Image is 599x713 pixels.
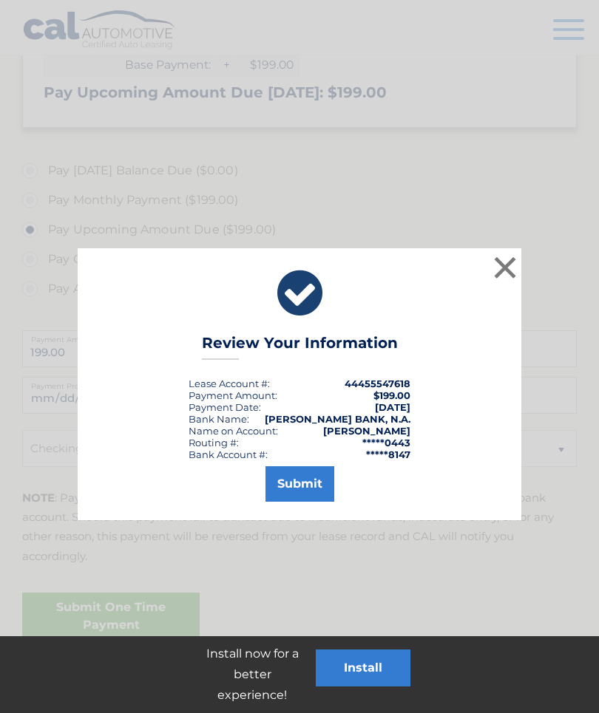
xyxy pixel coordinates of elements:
div: : [189,401,261,413]
strong: 44455547618 [345,378,410,389]
span: Payment Date [189,401,259,413]
button: × [490,253,520,282]
strong: [PERSON_NAME] [323,425,410,437]
span: [DATE] [375,401,410,413]
span: $199.00 [373,389,410,401]
div: Bank Account #: [189,448,268,460]
strong: [PERSON_NAME] BANK, N.A. [265,413,410,425]
div: Bank Name: [189,413,249,425]
button: Submit [265,466,334,502]
h3: Review Your Information [202,334,398,360]
div: Routing #: [189,437,239,448]
button: Install [316,649,410,686]
div: Payment Amount: [189,389,277,401]
div: Name on Account: [189,425,278,437]
div: Lease Account #: [189,378,270,389]
p: Install now for a better experience! [189,644,316,706]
